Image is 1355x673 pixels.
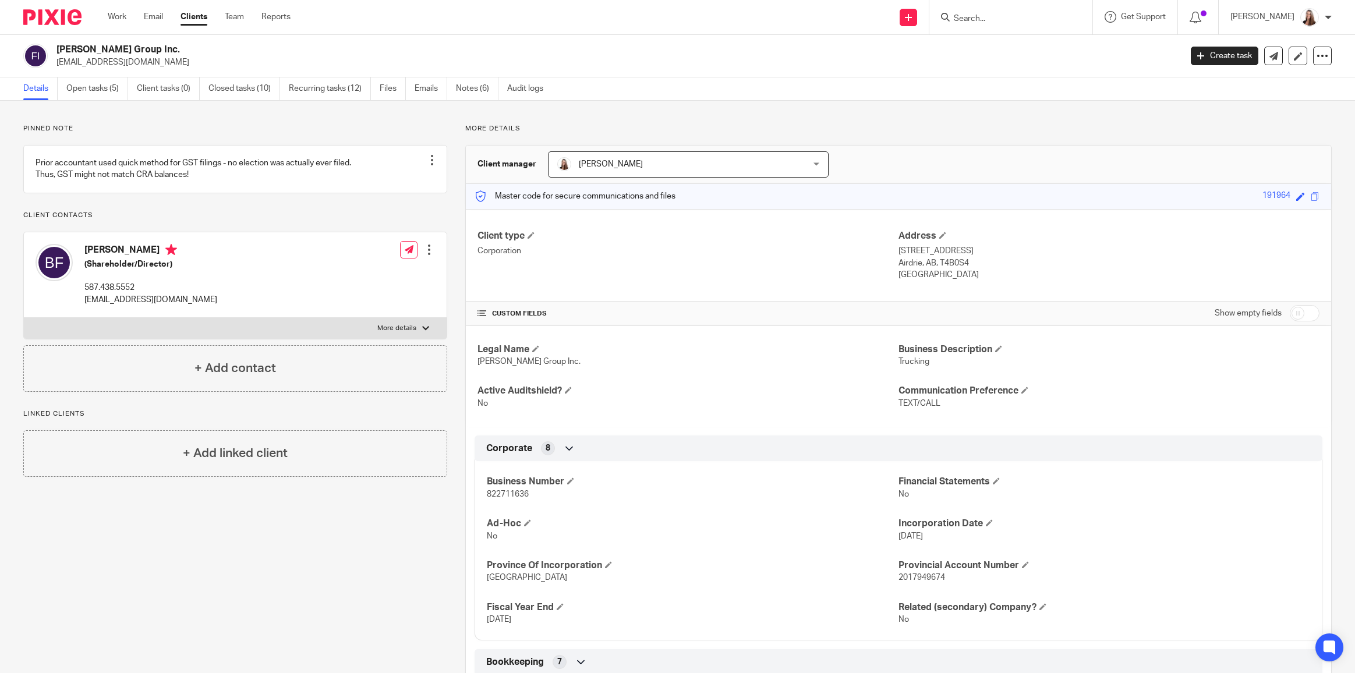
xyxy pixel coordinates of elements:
[487,490,529,498] span: 822711636
[898,573,945,582] span: 2017949674
[477,309,898,318] h4: CUSTOM FIELDS
[1121,13,1166,21] span: Get Support
[487,615,511,624] span: [DATE]
[898,343,1319,356] h4: Business Description
[507,77,552,100] a: Audit logs
[36,244,73,281] img: svg%3E
[415,77,447,100] a: Emails
[23,124,447,133] p: Pinned note
[23,44,48,68] img: svg%3E
[1191,47,1258,65] a: Create task
[465,124,1332,133] p: More details
[477,343,898,356] h4: Legal Name
[477,245,898,257] p: Corporation
[557,157,571,171] img: Larissa-headshot-cropped.jpg
[84,258,217,270] h5: (Shareholder/Director)
[225,11,244,23] a: Team
[1230,11,1294,23] p: [PERSON_NAME]
[487,573,567,582] span: [GEOGRAPHIC_DATA]
[66,77,128,100] a: Open tasks (5)
[380,77,406,100] a: Files
[477,357,581,366] span: [PERSON_NAME] Group Inc.
[953,14,1057,24] input: Search
[487,559,898,572] h4: Province Of Incorporation
[487,518,898,530] h4: Ad-Hoc
[487,532,497,540] span: No
[84,294,217,306] p: [EMAIL_ADDRESS][DOMAIN_NAME]
[1215,307,1282,319] label: Show empty fields
[898,357,929,366] span: Trucking
[144,11,163,23] a: Email
[84,244,217,258] h4: [PERSON_NAME]
[477,158,536,170] h3: Client manager
[487,601,898,614] h4: Fiscal Year End
[898,601,1310,614] h4: Related (secondary) Company?
[898,518,1310,530] h4: Incorporation Date
[137,77,200,100] a: Client tasks (0)
[898,490,909,498] span: No
[898,245,1319,257] p: [STREET_ADDRESS]
[898,230,1319,242] h4: Address
[289,77,371,100] a: Recurring tasks (12)
[898,269,1319,281] p: [GEOGRAPHIC_DATA]
[108,11,126,23] a: Work
[579,160,643,168] span: [PERSON_NAME]
[898,615,909,624] span: No
[898,532,923,540] span: [DATE]
[1300,8,1319,27] img: Larissa-headshot-cropped.jpg
[56,56,1173,68] p: [EMAIL_ADDRESS][DOMAIN_NAME]
[23,77,58,100] a: Details
[546,442,550,454] span: 8
[23,9,82,25] img: Pixie
[194,359,276,377] h4: + Add contact
[486,442,532,455] span: Corporate
[84,282,217,293] p: 587.438.5552
[898,476,1310,488] h4: Financial Statements
[183,444,288,462] h4: + Add linked client
[475,190,675,202] p: Master code for secure communications and files
[487,476,898,488] h4: Business Number
[477,230,898,242] h4: Client type
[23,211,447,220] p: Client contacts
[181,11,207,23] a: Clients
[23,409,447,419] p: Linked clients
[56,44,950,56] h2: [PERSON_NAME] Group Inc.
[486,656,544,668] span: Bookkeeping
[165,244,177,256] i: Primary
[898,559,1310,572] h4: Provincial Account Number
[377,324,416,333] p: More details
[477,385,898,397] h4: Active Auditshield?
[898,399,940,408] span: TEXT/CALL
[456,77,498,100] a: Notes (6)
[208,77,280,100] a: Closed tasks (10)
[261,11,291,23] a: Reports
[898,257,1319,269] p: Airdrie, AB, T4B0S4
[557,656,562,668] span: 7
[1262,190,1290,203] div: 191964
[898,385,1319,397] h4: Communication Preference
[477,399,488,408] span: No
